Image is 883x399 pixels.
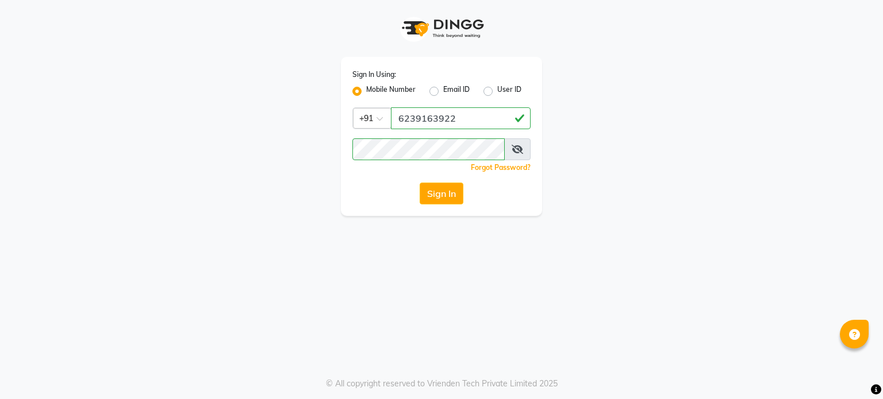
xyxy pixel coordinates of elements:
label: Email ID [443,84,470,98]
iframe: chat widget [835,353,872,388]
button: Sign In [420,183,463,204]
input: Username [352,138,505,160]
img: logo1.svg [396,11,487,45]
label: Mobile Number [366,84,416,98]
a: Forgot Password? [471,163,531,172]
label: Sign In Using: [352,69,396,80]
label: User ID [497,84,521,98]
input: Username [391,107,531,129]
